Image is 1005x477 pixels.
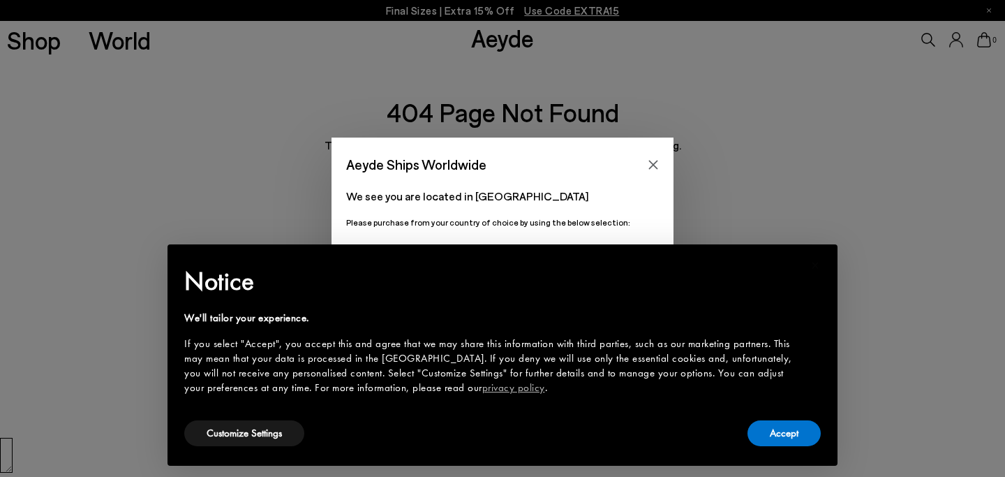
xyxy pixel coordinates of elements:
button: Customize Settings [184,420,304,446]
div: We'll tailor your experience. [184,311,798,325]
button: Accept [747,420,821,446]
a: privacy policy [482,381,545,395]
div: If you select "Accept", you accept this and agree that we may share this information with third p... [184,337,798,395]
p: We see you are located in [GEOGRAPHIC_DATA] [346,188,659,205]
button: Close this notice [798,249,832,282]
span: × [811,254,820,276]
p: Please purchase from your country of choice by using the below selection: [346,216,659,229]
h2: Notice [184,263,798,300]
button: Close [643,154,664,175]
span: Aeyde Ships Worldwide [346,152,486,177]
